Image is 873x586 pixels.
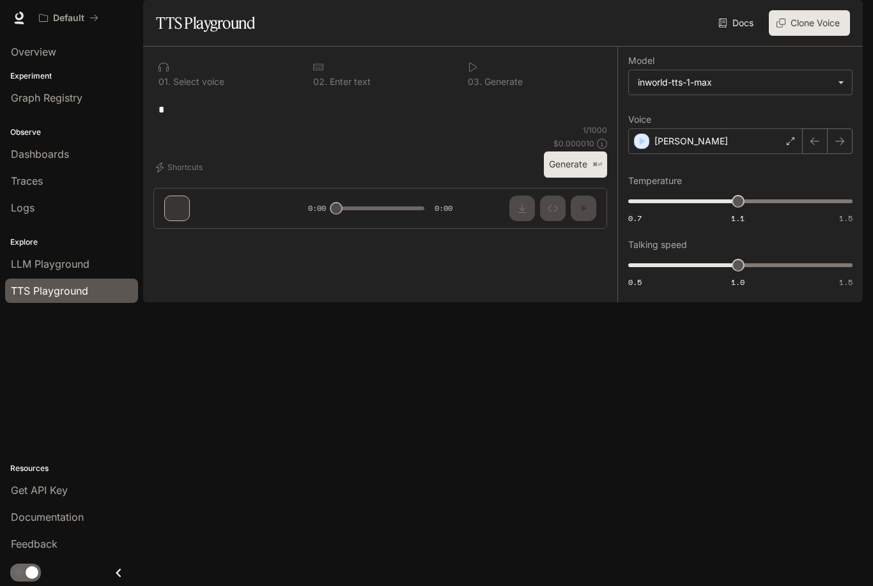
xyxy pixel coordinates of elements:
[544,151,607,178] button: Generate⌘⏎
[638,76,831,89] div: inworld-tts-1-max
[153,157,208,178] button: Shortcuts
[628,240,687,249] p: Talking speed
[53,13,84,24] p: Default
[769,10,850,36] button: Clone Voice
[33,5,104,31] button: All workspaces
[553,138,594,149] p: $ 0.000010
[313,77,327,86] p: 0 2 .
[731,277,745,288] span: 1.0
[327,77,371,86] p: Enter text
[654,135,728,148] p: [PERSON_NAME]
[628,277,642,288] span: 0.5
[482,77,523,86] p: Generate
[468,77,482,86] p: 0 3 .
[583,125,607,135] p: 1 / 1000
[628,56,654,65] p: Model
[158,77,171,86] p: 0 1 .
[839,277,853,288] span: 1.5
[156,10,255,36] h1: TTS Playground
[592,161,602,169] p: ⌘⏎
[839,213,853,224] span: 1.5
[171,77,224,86] p: Select voice
[629,70,852,95] div: inworld-tts-1-max
[628,115,651,124] p: Voice
[628,213,642,224] span: 0.7
[628,176,682,185] p: Temperature
[716,10,759,36] a: Docs
[731,213,745,224] span: 1.1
